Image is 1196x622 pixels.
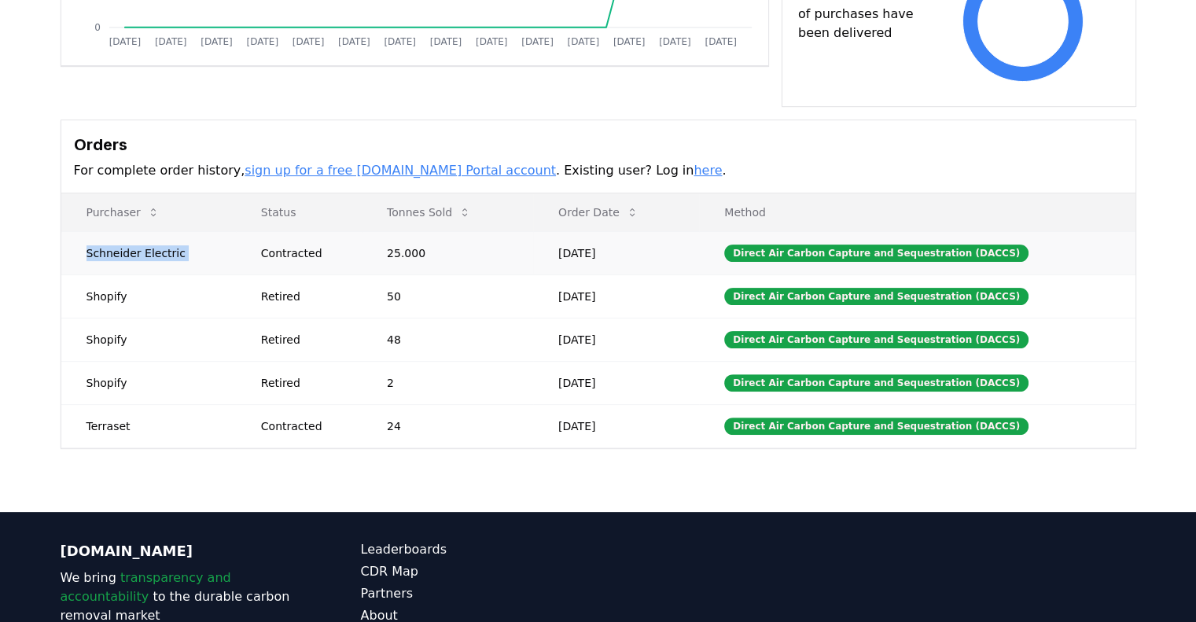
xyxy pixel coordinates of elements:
[292,36,324,47] tspan: [DATE]
[154,36,186,47] tspan: [DATE]
[361,562,598,581] a: CDR Map
[533,318,699,361] td: [DATE]
[261,289,349,304] div: Retired
[533,274,699,318] td: [DATE]
[724,331,1029,348] div: Direct Air Carbon Capture and Sequestration (DACCS)
[74,161,1123,180] p: For complete order history, . Existing user? Log in .
[261,332,349,348] div: Retired
[705,36,737,47] tspan: [DATE]
[261,245,349,261] div: Contracted
[245,163,556,178] a: sign up for a free [DOMAIN_NAME] Portal account
[533,404,699,447] td: [DATE]
[384,36,416,47] tspan: [DATE]
[724,245,1029,262] div: Direct Air Carbon Capture and Sequestration (DACCS)
[362,274,533,318] td: 50
[694,163,722,178] a: here
[61,404,236,447] td: Terraset
[374,197,484,228] button: Tonnes Sold
[74,197,172,228] button: Purchaser
[61,318,236,361] td: Shopify
[361,540,598,559] a: Leaderboards
[362,404,533,447] td: 24
[109,36,141,47] tspan: [DATE]
[724,374,1029,392] div: Direct Air Carbon Capture and Sequestration (DACCS)
[712,204,1122,220] p: Method
[246,36,278,47] tspan: [DATE]
[533,231,699,274] td: [DATE]
[261,418,349,434] div: Contracted
[248,204,349,220] p: Status
[798,5,926,42] p: of purchases have been delivered
[94,22,101,33] tspan: 0
[533,361,699,404] td: [DATE]
[567,36,599,47] tspan: [DATE]
[521,36,554,47] tspan: [DATE]
[362,361,533,404] td: 2
[61,540,298,562] p: [DOMAIN_NAME]
[476,36,508,47] tspan: [DATE]
[61,274,236,318] td: Shopify
[362,318,533,361] td: 48
[659,36,691,47] tspan: [DATE]
[429,36,462,47] tspan: [DATE]
[338,36,370,47] tspan: [DATE]
[613,36,646,47] tspan: [DATE]
[261,375,349,391] div: Retired
[74,133,1123,156] h3: Orders
[61,570,231,604] span: transparency and accountability
[362,231,533,274] td: 25.000
[201,36,233,47] tspan: [DATE]
[724,288,1029,305] div: Direct Air Carbon Capture and Sequestration (DACCS)
[61,361,236,404] td: Shopify
[61,231,236,274] td: Schneider Electric
[724,418,1029,435] div: Direct Air Carbon Capture and Sequestration (DACCS)
[361,584,598,603] a: Partners
[546,197,651,228] button: Order Date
